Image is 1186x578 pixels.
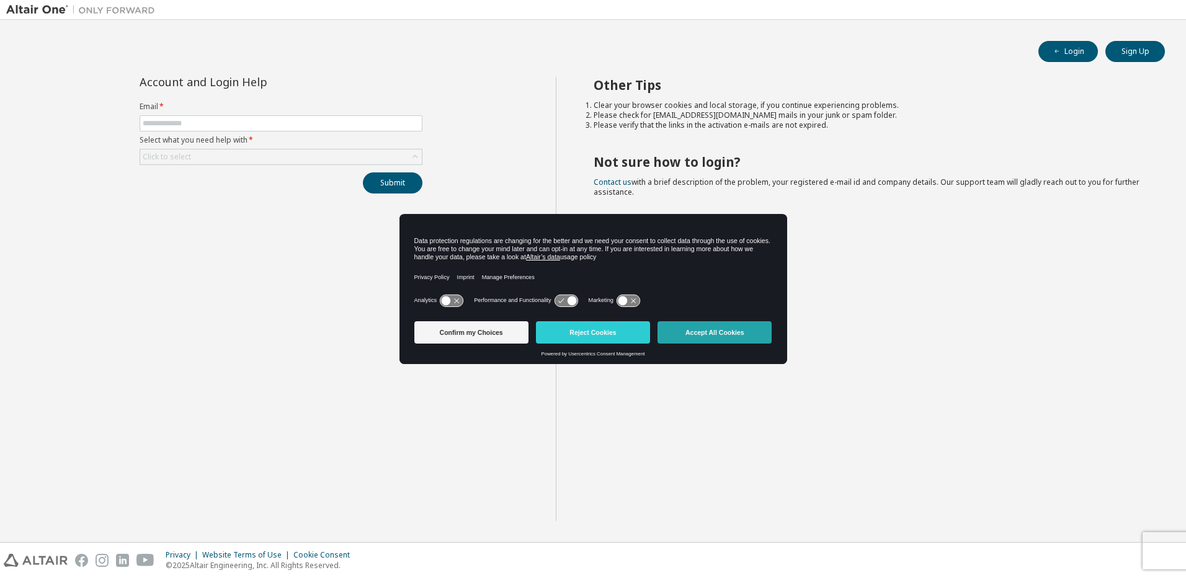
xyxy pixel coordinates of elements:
[363,172,422,193] button: Submit
[1038,41,1098,62] button: Login
[594,177,631,187] a: Contact us
[594,100,1143,110] li: Clear your browser cookies and local storage, if you continue experiencing problems.
[140,77,366,87] div: Account and Login Help
[140,102,422,112] label: Email
[143,152,191,162] div: Click to select
[6,4,161,16] img: Altair One
[140,135,422,145] label: Select what you need help with
[594,177,1139,197] span: with a brief description of the problem, your registered e-mail id and company details. Our suppo...
[594,154,1143,170] h2: Not sure how to login?
[96,554,109,567] img: instagram.svg
[136,554,154,567] img: youtube.svg
[116,554,129,567] img: linkedin.svg
[202,550,293,560] div: Website Terms of Use
[166,560,357,571] p: © 2025 Altair Engineering, Inc. All Rights Reserved.
[293,550,357,560] div: Cookie Consent
[594,110,1143,120] li: Please check for [EMAIL_ADDRESS][DOMAIN_NAME] mails in your junk or spam folder.
[140,149,422,164] div: Click to select
[594,120,1143,130] li: Please verify that the links in the activation e-mails are not expired.
[594,77,1143,93] h2: Other Tips
[166,550,202,560] div: Privacy
[1105,41,1165,62] button: Sign Up
[75,554,88,567] img: facebook.svg
[4,554,68,567] img: altair_logo.svg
